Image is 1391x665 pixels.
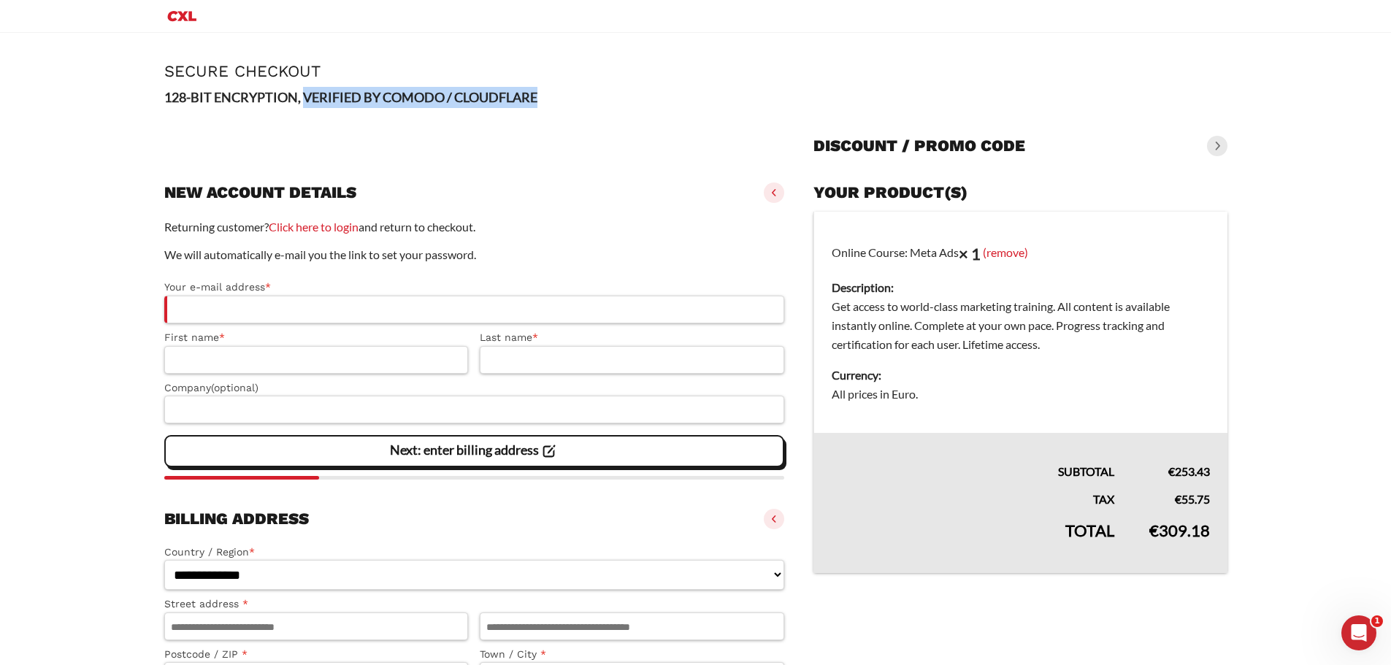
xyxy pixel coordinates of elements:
h1: Secure Checkout [164,62,1227,80]
span: € [1168,464,1175,478]
span: € [1175,492,1181,506]
strong: × 1 [959,244,981,264]
span: 1 [1371,615,1383,627]
span: € [1149,520,1159,540]
vaadin-button: Next: enter billing address [164,435,785,467]
p: Returning customer? and return to checkout. [164,218,785,237]
label: Last name [480,329,784,346]
strong: 128-BIT ENCRYPTION, VERIFIED BY COMODO / CLOUDFLARE [164,89,537,105]
bdi: 309.18 [1149,520,1210,540]
label: Street address [164,596,469,612]
a: (remove) [983,245,1028,258]
th: Subtotal [814,433,1132,481]
h3: Discount / promo code [813,136,1025,156]
h3: Billing address [164,509,309,529]
bdi: 55.75 [1175,492,1210,506]
th: Tax [814,481,1132,509]
iframe: Intercom live chat [1341,615,1376,650]
span: (optional) [211,382,258,393]
td: Online Course: Meta Ads [814,212,1227,434]
label: Your e-mail address [164,279,785,296]
dd: All prices in Euro. [832,385,1209,404]
th: Total [814,509,1132,573]
bdi: 253.43 [1168,464,1210,478]
p: We will automatically e-mail you the link to set your password. [164,245,785,264]
h3: New account details [164,182,356,203]
label: Company [164,380,785,396]
dt: Currency: [832,366,1209,385]
label: Town / City [480,646,784,663]
label: Country / Region [164,544,785,561]
a: Click here to login [269,220,359,234]
dt: Description: [832,278,1209,297]
dd: Get access to world-class marketing training. All content is available instantly online. Complete... [832,297,1209,354]
label: Postcode / ZIP [164,646,469,663]
label: First name [164,329,469,346]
